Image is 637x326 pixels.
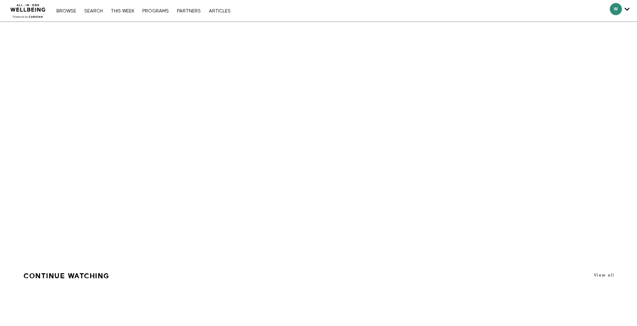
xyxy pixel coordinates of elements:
[53,9,80,13] a: Browse
[24,269,109,283] a: Continue Watching
[206,9,234,13] a: ARTICLES
[174,9,204,13] a: PARTNERS
[107,9,138,13] a: THIS WEEK
[139,9,172,13] a: PROGRAMS
[53,7,234,14] nav: Primary
[594,273,615,278] a: View all
[81,9,106,13] a: Search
